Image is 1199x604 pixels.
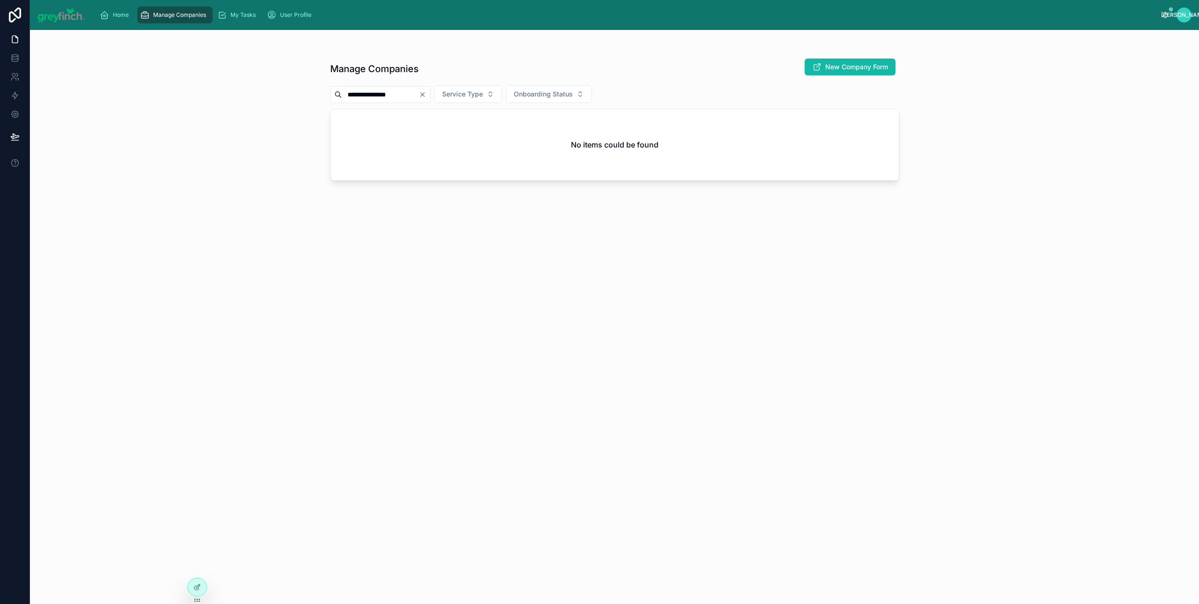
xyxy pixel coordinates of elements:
[442,89,483,99] span: Service Type
[419,91,430,98] button: Clear
[97,7,135,23] a: Home
[92,5,1162,25] div: scrollable content
[571,139,659,150] h2: No items could be found
[264,7,318,23] a: User Profile
[280,11,311,19] span: User Profile
[506,85,592,103] button: Select Button
[153,11,206,19] span: Manage Companies
[825,62,888,72] span: New Company Form
[330,62,419,75] h1: Manage Companies
[215,7,262,23] a: My Tasks
[434,85,502,103] button: Select Button
[514,89,573,99] span: Onboarding Status
[37,7,85,22] img: App logo
[137,7,213,23] a: Manage Companies
[113,11,129,19] span: Home
[230,11,256,19] span: My Tasks
[805,59,896,75] button: New Company Form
